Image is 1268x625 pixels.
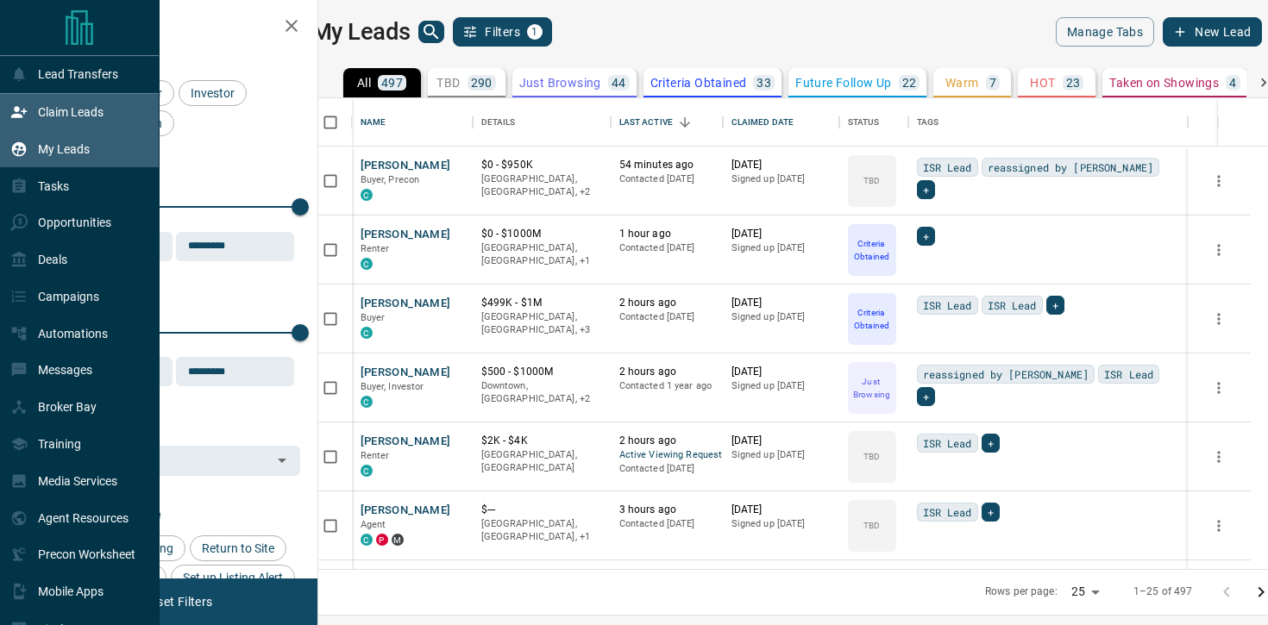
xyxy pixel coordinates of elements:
span: reassigned by [PERSON_NAME] [988,159,1153,176]
div: Investor [179,80,247,106]
p: Toronto [481,241,602,268]
p: 23 [1066,77,1081,89]
p: [DATE] [731,503,831,517]
p: [DATE] [731,434,831,448]
span: + [988,434,994,452]
span: + [1052,297,1058,314]
button: more [1206,168,1232,194]
p: 2 hours ago [619,365,714,379]
div: property.ca [376,534,388,546]
span: Set up Listing Alert [177,571,289,584]
p: [GEOGRAPHIC_DATA], [GEOGRAPHIC_DATA] [481,448,602,475]
button: more [1206,513,1232,539]
span: 1 [529,26,541,38]
div: 25 [1064,579,1106,604]
p: Criteria Obtained [850,306,895,332]
p: 54 minutes ago [619,158,714,172]
button: [PERSON_NAME] [361,296,451,312]
p: $499K - $1M [481,296,602,310]
div: Tags [908,98,1188,147]
p: [DATE] [731,158,831,172]
p: Signed up [DATE] [731,241,831,255]
div: Status [839,98,908,147]
button: [PERSON_NAME] [361,434,451,450]
p: Signed up [DATE] [731,172,831,186]
span: + [988,503,994,521]
span: ISR Lead [923,503,972,521]
div: condos.ca [361,258,373,270]
span: Buyer [361,312,386,323]
div: + [917,180,935,199]
button: [PERSON_NAME] [361,227,451,243]
div: Last Active [619,98,673,147]
p: Signed up [DATE] [731,379,831,393]
p: [DATE] [731,365,831,379]
span: Return to Site [196,541,280,555]
div: condos.ca [361,465,373,477]
h2: Filters [55,17,300,38]
div: Return to Site [190,535,286,561]
p: Signed up [DATE] [731,448,831,462]
p: Future Follow Up [795,77,891,89]
p: $--- [481,503,602,517]
p: 1 hour ago [619,227,714,241]
p: All [357,77,371,89]
p: $500 - $1000M [481,365,602,379]
span: Investor [185,86,241,100]
p: Taken on Showings [1109,77,1219,89]
p: Just Browsing [519,77,601,89]
button: [PERSON_NAME] [361,503,451,519]
button: more [1206,444,1232,470]
p: $2K - $4K [481,434,602,448]
div: Name [352,98,473,147]
span: ISR Lead [1104,366,1153,383]
span: Renter [361,450,390,461]
div: + [982,503,1000,522]
h1: My Leads [311,18,411,46]
div: Claimed Date [731,98,794,147]
p: TBD [436,77,460,89]
span: Active Viewing Request [619,448,714,463]
p: Mississauga [481,517,602,544]
div: + [917,227,935,246]
button: Filters1 [453,17,552,47]
div: Claimed Date [723,98,839,147]
span: ISR Lead [923,159,972,176]
div: + [982,434,1000,453]
p: Contacted 1 year ago [619,379,714,393]
p: 4 [1229,77,1236,89]
div: mrloft.ca [392,534,404,546]
p: TBD [863,450,880,463]
button: Open [270,448,294,472]
p: Criteria Obtained [850,237,895,263]
p: 44 [612,77,626,89]
p: Contacted [DATE] [619,310,714,324]
p: 497 [381,77,403,89]
p: West End, Midtown | Central, Toronto [481,310,602,337]
span: Buyer, Investor [361,381,424,392]
p: 33 [756,77,771,89]
div: + [917,387,935,406]
p: 290 [471,77,493,89]
p: Rows per page: [985,584,1058,599]
p: Criteria Obtained [650,77,747,89]
span: ISR Lead [923,434,972,452]
p: 1–25 of 497 [1133,584,1192,599]
button: more [1206,375,1232,401]
p: 22 [902,77,917,89]
span: + [923,228,929,245]
span: ISR Lead [923,297,972,314]
div: condos.ca [361,189,373,201]
span: + [923,388,929,405]
p: $0 - $1000M [481,227,602,241]
p: Contacted [DATE] [619,241,714,255]
p: 7 [989,77,996,89]
button: [PERSON_NAME] [361,365,451,381]
button: more [1206,306,1232,332]
p: 3 hours ago [619,503,714,517]
p: TBD [863,174,880,187]
p: Warm [945,77,979,89]
p: [DATE] [731,296,831,310]
button: [PERSON_NAME] [361,158,451,174]
button: Reset Filters [131,587,223,616]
